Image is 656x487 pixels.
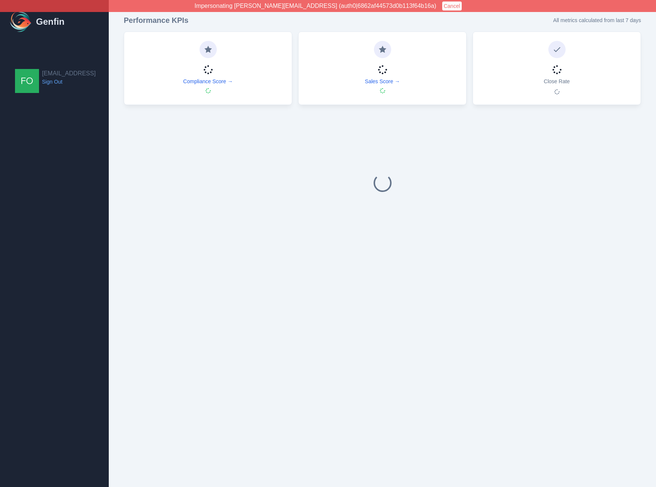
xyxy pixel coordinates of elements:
img: founders@genfin.ai [15,69,39,93]
button: Cancel [442,1,462,10]
h1: Genfin [36,16,65,28]
a: Compliance Score → [183,78,233,85]
h3: Performance KPIs [124,15,188,25]
p: Close Rate [544,78,570,85]
a: Sales Score → [365,78,400,85]
h2: [EMAIL_ADDRESS] [42,69,96,78]
p: All metrics calculated from last 7 days [553,16,641,24]
img: Logo [9,10,33,34]
a: Sign Out [42,78,96,85]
